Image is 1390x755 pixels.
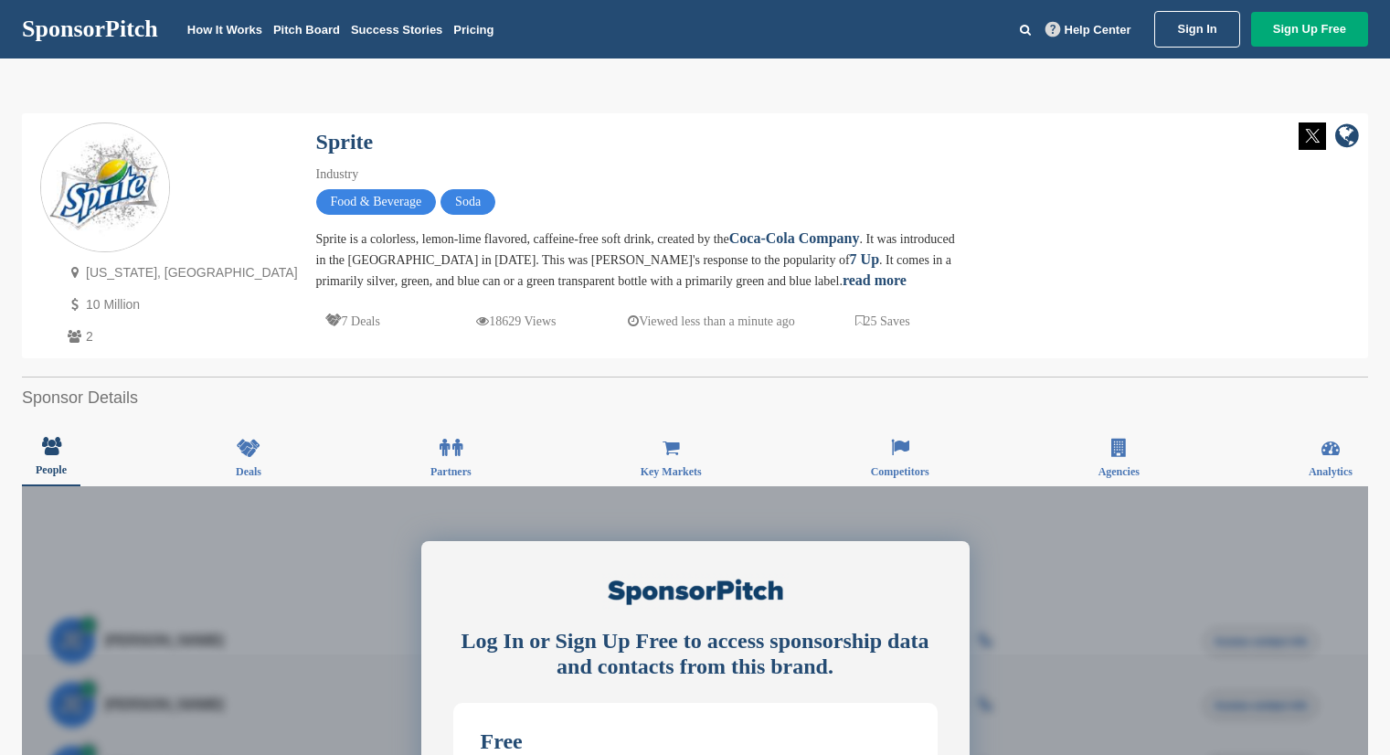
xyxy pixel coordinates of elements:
img: Twitter white [1299,122,1326,150]
a: Sign In [1154,11,1239,48]
a: Success Stories [351,23,442,37]
a: Sign Up Free [1251,12,1368,47]
a: SponsorPitch [22,17,158,41]
div: Free [481,730,910,752]
div: Sprite is a colorless, lemon-lime flavored, caffeine-free soft drink, created by the . It was int... [316,229,956,292]
a: Help Center [1042,19,1135,40]
a: company link [1335,122,1359,153]
a: Pitch Board [273,23,340,37]
span: Analytics [1309,466,1353,477]
a: Coca-Cola Company [729,230,860,246]
span: Food & Beverage [316,189,437,215]
a: How It Works [187,23,262,37]
p: 10 Million [63,293,298,316]
h2: Sponsor Details [22,386,1368,410]
span: Deals [236,466,261,477]
a: 7 Up [850,251,879,267]
a: Sprite [316,130,374,154]
p: 25 Saves [855,310,910,333]
a: Pricing [453,23,493,37]
a: read more [843,272,907,288]
span: Partners [430,466,472,477]
span: Key Markets [641,466,702,477]
p: Viewed less than a minute ago [628,310,795,333]
span: Soda [440,189,495,215]
img: Sponsorpitch & Sprite [41,124,169,252]
span: Agencies [1098,466,1140,477]
p: 2 [63,325,298,348]
p: 18629 Views [476,310,556,333]
span: Competitors [871,466,929,477]
div: Log In or Sign Up Free to access sponsorship data and contacts from this brand. [453,628,938,681]
p: [US_STATE], [GEOGRAPHIC_DATA] [63,261,298,284]
p: 7 Deals [325,310,380,333]
div: Industry [316,165,956,185]
span: People [36,464,67,475]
